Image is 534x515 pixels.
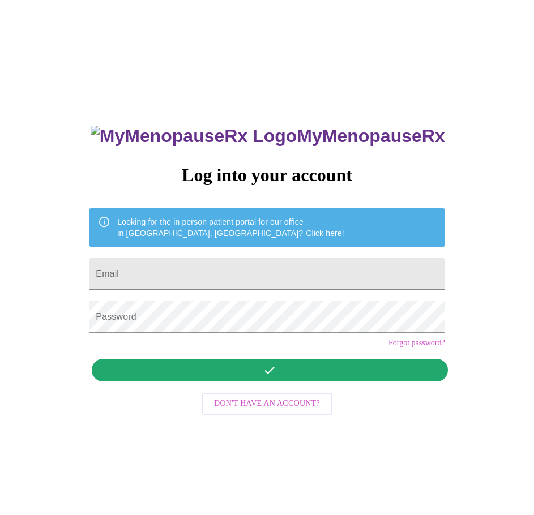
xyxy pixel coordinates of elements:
h3: MyMenopauseRx [91,126,445,147]
a: Forgot password? [388,338,445,347]
div: Looking for the in person patient portal for our office in [GEOGRAPHIC_DATA], [GEOGRAPHIC_DATA]? [117,212,344,243]
a: Don't have an account? [199,398,335,407]
span: Don't have an account? [214,397,320,411]
h3: Log into your account [89,165,445,186]
button: Don't have an account? [202,393,332,415]
img: MyMenopauseRx Logo [91,126,297,147]
a: Click here! [306,229,344,238]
